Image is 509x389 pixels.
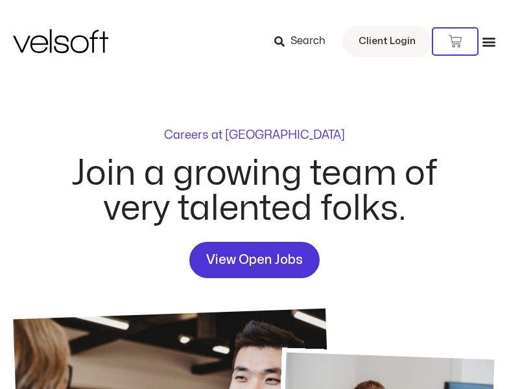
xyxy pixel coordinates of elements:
[189,242,320,278] a: View Open Jobs
[342,26,432,57] a: Client Login
[359,33,416,50] span: Client Login
[274,30,335,53] a: Search
[206,250,303,270] span: View Open Jobs
[482,34,496,49] div: Menu Toggle
[164,130,345,141] p: Careers at [GEOGRAPHIC_DATA]
[13,29,108,53] img: Velsoft Training Materials
[290,33,326,50] span: Search
[56,156,453,226] h2: Join a growing team of very talented folks.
